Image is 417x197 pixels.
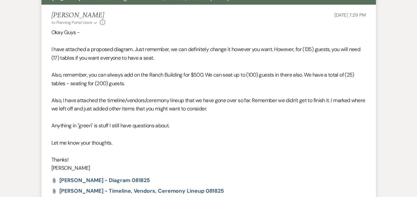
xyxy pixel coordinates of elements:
[59,188,224,194] a: [PERSON_NAME] - Timeline, Vendors, Ceremony Lineup 081825
[59,177,150,184] span: [PERSON_NAME] - Diagram 081825
[51,20,92,25] span: to: Planning Portal Users
[51,121,366,130] p: Anything in "green" is stuff I still have questions about.
[51,71,366,88] p: Also, remember, you can always add on the Ranch Building for $500. We can seat up to (100) guests...
[51,156,366,164] p: Thanks!
[59,178,150,183] a: [PERSON_NAME] - Diagram 081825
[59,187,224,194] span: [PERSON_NAME] - Timeline, Vendors, Ceremony Lineup 081825
[334,12,366,18] span: [DATE] 7:29 PM
[51,139,366,147] p: Let me know your thoughts.
[51,20,99,26] button: to: Planning Portal Users
[51,164,366,172] p: [PERSON_NAME]
[51,45,366,62] p: I have attached a proposed diagram. Just remember, we can definitely change it however you want. ...
[51,96,366,113] p: Also, I have attached the timeline/vendors/ceremony lineup that we have gone over so far. Remembe...
[51,28,366,37] p: Okay Guys -
[51,11,105,20] h5: [PERSON_NAME]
